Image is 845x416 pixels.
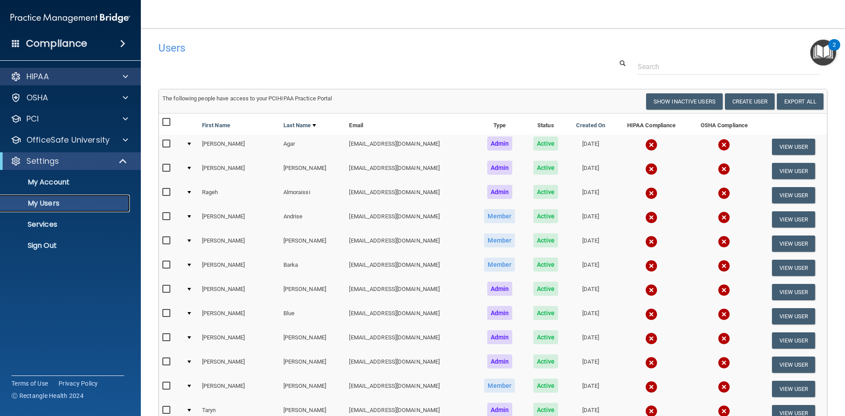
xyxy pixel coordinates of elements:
[533,379,558,393] span: Active
[345,232,474,256] td: [EMAIL_ADDRESS][DOMAIN_NAME]
[280,135,346,159] td: Agar
[533,233,558,247] span: Active
[345,183,474,207] td: [EMAIL_ADDRESS][DOMAIN_NAME]
[533,185,558,199] span: Active
[772,139,816,155] button: View User
[280,159,346,183] td: [PERSON_NAME]
[345,135,474,159] td: [EMAIL_ADDRESS][DOMAIN_NAME]
[533,258,558,272] span: Active
[11,391,84,400] span: Ⓒ Rectangle Health 2024
[645,284,658,296] img: cross.ca9f0e7f.svg
[718,308,730,320] img: cross.ca9f0e7f.svg
[11,156,128,166] a: Settings
[718,163,730,175] img: cross.ca9f0e7f.svg
[280,256,346,280] td: Barka
[833,45,836,56] div: 2
[567,135,614,159] td: [DATE]
[645,381,658,393] img: cross.ca9f0e7f.svg
[645,357,658,369] img: cross.ca9f0e7f.svg
[487,282,513,296] span: Admin
[718,236,730,248] img: cross.ca9f0e7f.svg
[567,280,614,304] td: [DATE]
[645,260,658,272] img: cross.ca9f0e7f.svg
[533,330,558,344] span: Active
[567,328,614,353] td: [DATE]
[772,163,816,179] button: View User
[718,260,730,272] img: cross.ca9f0e7f.svg
[718,332,730,345] img: cross.ca9f0e7f.svg
[202,120,230,131] a: First Name
[484,233,515,247] span: Member
[772,236,816,252] button: View User
[772,211,816,228] button: View User
[487,306,513,320] span: Admin
[26,71,49,82] p: HIPAA
[567,377,614,401] td: [DATE]
[198,183,280,207] td: Rageh
[11,9,130,27] img: PMB logo
[198,304,280,328] td: [PERSON_NAME]
[198,159,280,183] td: [PERSON_NAME]
[345,114,474,135] th: Email
[567,256,614,280] td: [DATE]
[198,328,280,353] td: [PERSON_NAME]
[280,207,346,232] td: Andrise
[280,304,346,328] td: Blue
[198,353,280,377] td: [PERSON_NAME]
[645,211,658,224] img: cross.ca9f0e7f.svg
[280,328,346,353] td: [PERSON_NAME]
[645,187,658,199] img: cross.ca9f0e7f.svg
[475,114,525,135] th: Type
[645,332,658,345] img: cross.ca9f0e7f.svg
[345,377,474,401] td: [EMAIL_ADDRESS][DOMAIN_NAME]
[533,306,558,320] span: Active
[567,353,614,377] td: [DATE]
[718,381,730,393] img: cross.ca9f0e7f.svg
[645,308,658,320] img: cross.ca9f0e7f.svg
[533,209,558,223] span: Active
[772,187,816,203] button: View User
[772,308,816,324] button: View User
[688,114,760,135] th: OSHA Compliance
[11,114,128,124] a: PCI
[280,353,346,377] td: [PERSON_NAME]
[345,304,474,328] td: [EMAIL_ADDRESS][DOMAIN_NAME]
[533,354,558,368] span: Active
[484,209,515,223] span: Member
[26,156,59,166] p: Settings
[6,178,126,187] p: My Account
[772,260,816,276] button: View User
[718,284,730,296] img: cross.ca9f0e7f.svg
[525,114,567,135] th: Status
[11,135,128,145] a: OfficeSafe University
[645,139,658,151] img: cross.ca9f0e7f.svg
[345,207,474,232] td: [EMAIL_ADDRESS][DOMAIN_NAME]
[345,328,474,353] td: [EMAIL_ADDRESS][DOMAIN_NAME]
[26,92,48,103] p: OSHA
[810,40,836,66] button: Open Resource Center, 2 new notifications
[26,37,87,50] h4: Compliance
[280,377,346,401] td: [PERSON_NAME]
[484,379,515,393] span: Member
[487,330,513,344] span: Admin
[645,163,658,175] img: cross.ca9f0e7f.svg
[567,183,614,207] td: [DATE]
[645,236,658,248] img: cross.ca9f0e7f.svg
[11,71,128,82] a: HIPAA
[280,280,346,304] td: [PERSON_NAME]
[718,211,730,224] img: cross.ca9f0e7f.svg
[345,256,474,280] td: [EMAIL_ADDRESS][DOMAIN_NAME]
[487,354,513,368] span: Admin
[283,120,316,131] a: Last Name
[345,280,474,304] td: [EMAIL_ADDRESS][DOMAIN_NAME]
[487,161,513,175] span: Admin
[484,258,515,272] span: Member
[158,42,543,54] h4: Users
[533,161,558,175] span: Active
[718,139,730,151] img: cross.ca9f0e7f.svg
[725,93,775,110] button: Create User
[772,357,816,373] button: View User
[487,136,513,151] span: Admin
[11,92,128,103] a: OSHA
[198,135,280,159] td: [PERSON_NAME]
